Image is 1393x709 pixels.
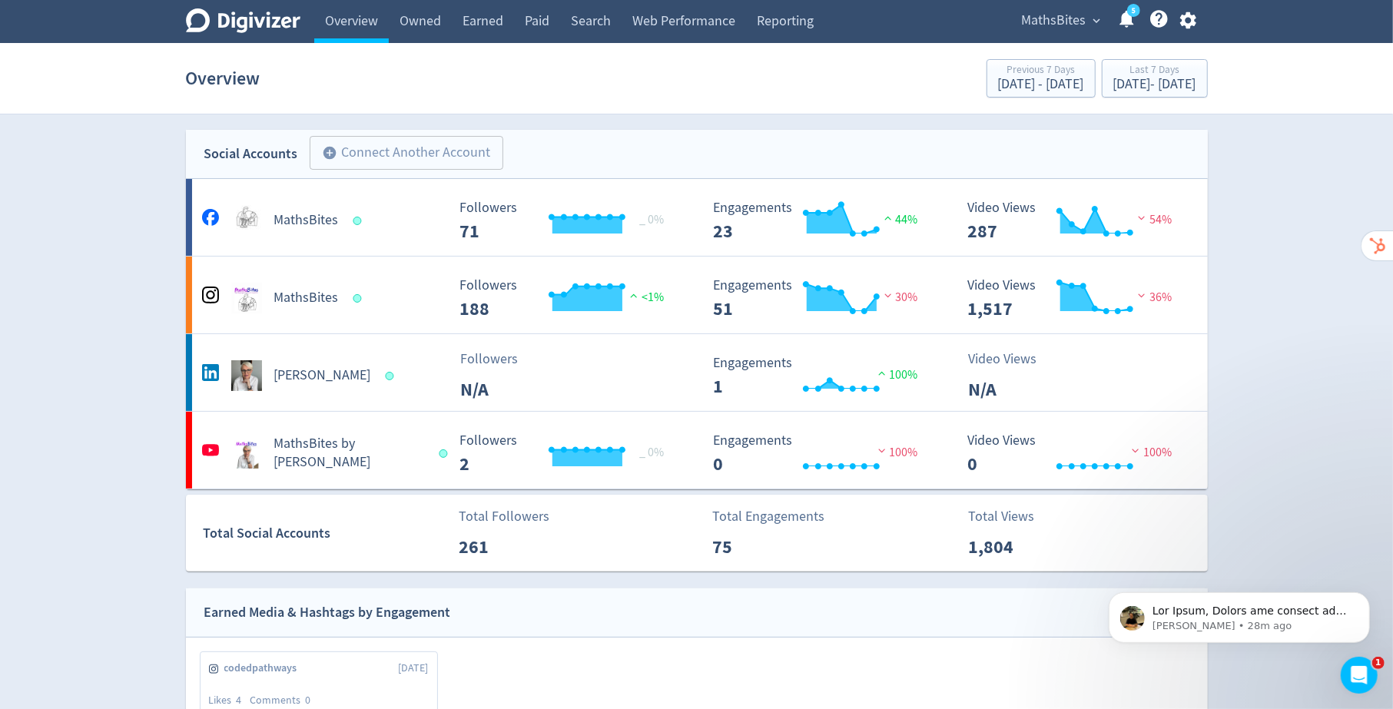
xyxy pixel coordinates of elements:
[224,661,306,676] span: codedpathways
[881,290,896,301] img: negative-performance.svg
[1131,5,1135,16] text: 5
[67,59,265,73] p: Message from Hugo, sent 28m ago
[452,200,682,241] svg: Followers 71
[1113,78,1196,91] div: [DATE] - [DATE]
[881,212,896,224] img: positive-performance.svg
[639,212,664,227] span: _ 0%
[250,693,320,708] div: Comments
[231,438,262,469] img: MathsBites by Penny McGann undefined
[874,367,890,379] img: positive-performance.svg
[274,366,371,385] h5: [PERSON_NAME]
[987,59,1096,98] button: Previous 7 Days[DATE] - [DATE]
[960,433,1190,474] svg: Video Views 0
[881,290,918,305] span: 30%
[460,349,549,369] p: Followers
[460,376,549,403] p: N/A
[204,601,451,624] div: Earned Media & Hashtags by Engagement
[1134,212,1172,227] span: 54%
[1134,290,1172,305] span: 36%
[353,294,366,303] span: Data last synced: 13 Oct 2025, 2:02am (AEDT)
[626,290,642,301] img: positive-performance.svg
[1086,560,1393,668] iframe: Intercom notifications message
[459,506,549,527] p: Total Followers
[439,449,453,458] span: Data last synced: 12 Oct 2025, 8:02pm (AEDT)
[874,445,918,460] span: 100%
[459,533,547,561] p: 261
[1102,59,1208,98] button: Last 7 Days[DATE]- [DATE]
[452,278,682,319] svg: Followers 188
[1372,657,1385,669] span: 1
[231,360,262,391] img: Penny McGann undefined
[874,445,890,456] img: negative-performance.svg
[67,45,265,545] span: Lor Ipsum, Dolors ame consect ad elits. D’e tempo in utla etd’ma aliquae ad minim veni quis. Nost...
[881,212,918,227] span: 44%
[712,506,824,527] p: Total Engagements
[712,533,801,561] p: 75
[274,435,426,472] h5: MathsBites by [PERSON_NAME]
[204,143,298,165] div: Social Accounts
[1128,445,1143,456] img: negative-performance.svg
[874,367,918,383] span: 100%
[1341,657,1378,694] iframe: Intercom live chat
[960,278,1190,319] svg: Video Views 1,517
[998,65,1084,78] div: Previous 7 Days
[1134,290,1149,301] img: negative-performance.svg
[968,506,1056,527] p: Total Views
[209,693,250,708] div: Likes
[186,179,1208,256] a: MathsBites undefinedMathsBites Followers 71 Followers 71 _ 0% Engagements 23 Engagements 23 44% V...
[186,257,1208,333] a: MathsBites undefinedMathsBites Followers 188 Followers 188 <1% Engagements 51 Engagements 51 30% ...
[231,205,262,236] img: MathsBites undefined
[1128,445,1172,460] span: 100%
[203,522,448,545] div: Total Social Accounts
[186,412,1208,489] a: MathsBites by Penny McGann undefinedMathsBites by [PERSON_NAME] Followers 2 Followers 2 _ 0% Enga...
[1017,8,1105,33] button: MathsBites
[231,283,262,313] img: MathsBites undefined
[452,433,682,474] svg: Followers 2
[385,372,398,380] span: Data last synced: 12 Oct 2025, 8:02pm (AEDT)
[1113,65,1196,78] div: Last 7 Days
[323,145,338,161] span: add_circle
[1134,212,1149,224] img: negative-performance.svg
[306,693,311,707] span: 0
[1127,4,1140,17] a: 5
[968,349,1056,369] p: Video Views
[706,356,937,396] svg: Engagements 1
[706,200,937,241] svg: Engagements 23
[186,54,260,103] h1: Overview
[298,138,503,170] a: Connect Another Account
[237,693,242,707] span: 4
[353,217,366,225] span: Data last synced: 12 Oct 2025, 8:02pm (AEDT)
[706,433,937,474] svg: Engagements 0
[706,278,937,319] svg: Engagements 51
[626,290,664,305] span: <1%
[399,661,429,676] span: [DATE]
[310,136,503,170] button: Connect Another Account
[998,78,1084,91] div: [DATE] - [DATE]
[274,211,339,230] h5: MathsBites
[968,376,1056,403] p: N/A
[960,200,1190,241] svg: Video Views 287
[186,334,1208,411] a: Penny McGann undefined[PERSON_NAME]FollowersN/A Engagements 1 Engagements 1 100%Video ViewsN/A
[1022,8,1086,33] span: MathsBites
[1090,14,1104,28] span: expand_more
[639,445,664,460] span: _ 0%
[274,289,339,307] h5: MathsBites
[968,533,1056,561] p: 1,804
